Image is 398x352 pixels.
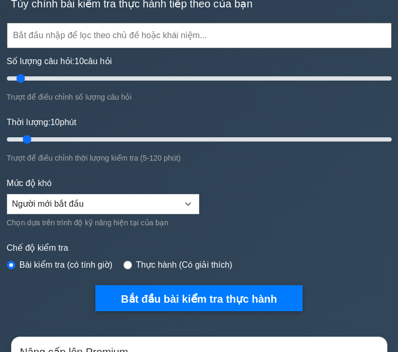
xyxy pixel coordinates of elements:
[7,243,68,252] font: Chế độ kiểm tra
[95,285,303,311] button: Bắt đầu bài kiểm tra thực hành
[7,57,75,66] font: Số lượng câu hỏi:
[121,293,277,305] font: Bắt đầu bài kiểm tra thực hành
[7,118,50,127] font: Thời lượng:
[60,118,76,127] font: phút
[50,118,60,127] font: 10
[7,218,169,227] font: Chọn dựa trên trình độ kỹ năng hiện tại của bạn
[7,179,52,188] font: Mức độ khó
[20,260,113,269] font: Bài kiểm tra (có tính giờ)
[7,23,392,48] input: Bắt đầu nhập để lọc theo chủ đề hoặc khái niệm...
[75,57,84,66] font: 10
[7,93,132,101] font: Trượt để điều chỉnh số lượng câu hỏi
[84,57,112,66] font: câu hỏi
[7,154,181,162] font: Trượt để điều chỉnh thời lượng kiểm tra (5-120 phút)
[136,260,233,269] font: Thực hành (Có giải thích)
